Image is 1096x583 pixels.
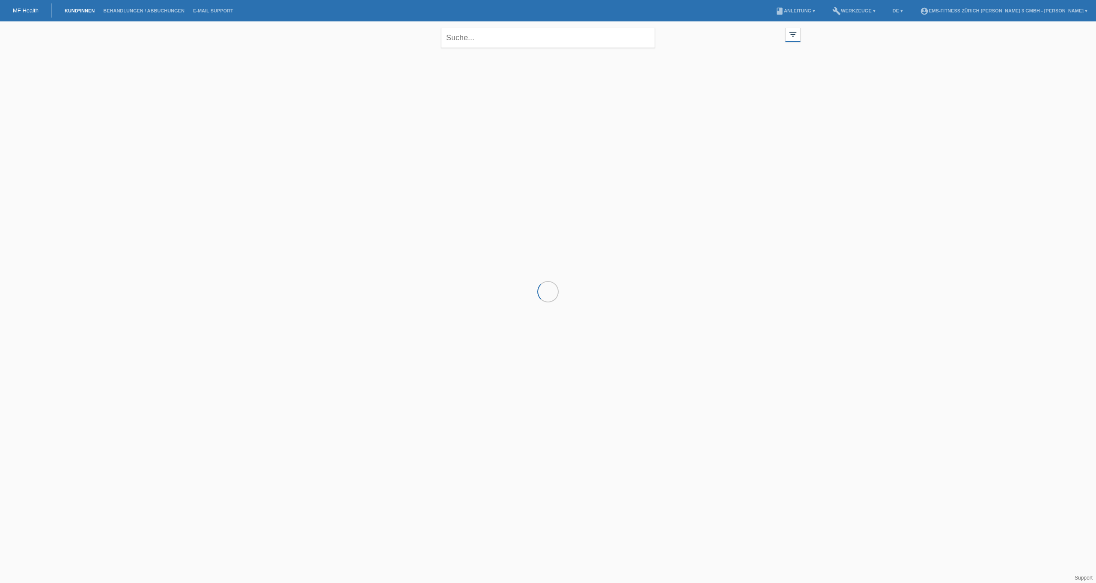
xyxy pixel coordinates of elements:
[13,7,39,14] a: MF Health
[189,8,238,13] a: E-Mail Support
[1075,575,1093,581] a: Support
[60,8,99,13] a: Kund*innen
[775,7,784,15] i: book
[828,8,880,13] a: buildWerkzeuge ▾
[920,7,929,15] i: account_circle
[771,8,819,13] a: bookAnleitung ▾
[916,8,1092,13] a: account_circleEMS-Fitness Zürich [PERSON_NAME] 3 GmbH - [PERSON_NAME] ▾
[832,7,841,15] i: build
[441,28,655,48] input: Suche...
[888,8,907,13] a: DE ▾
[788,30,798,39] i: filter_list
[99,8,189,13] a: Behandlungen / Abbuchungen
